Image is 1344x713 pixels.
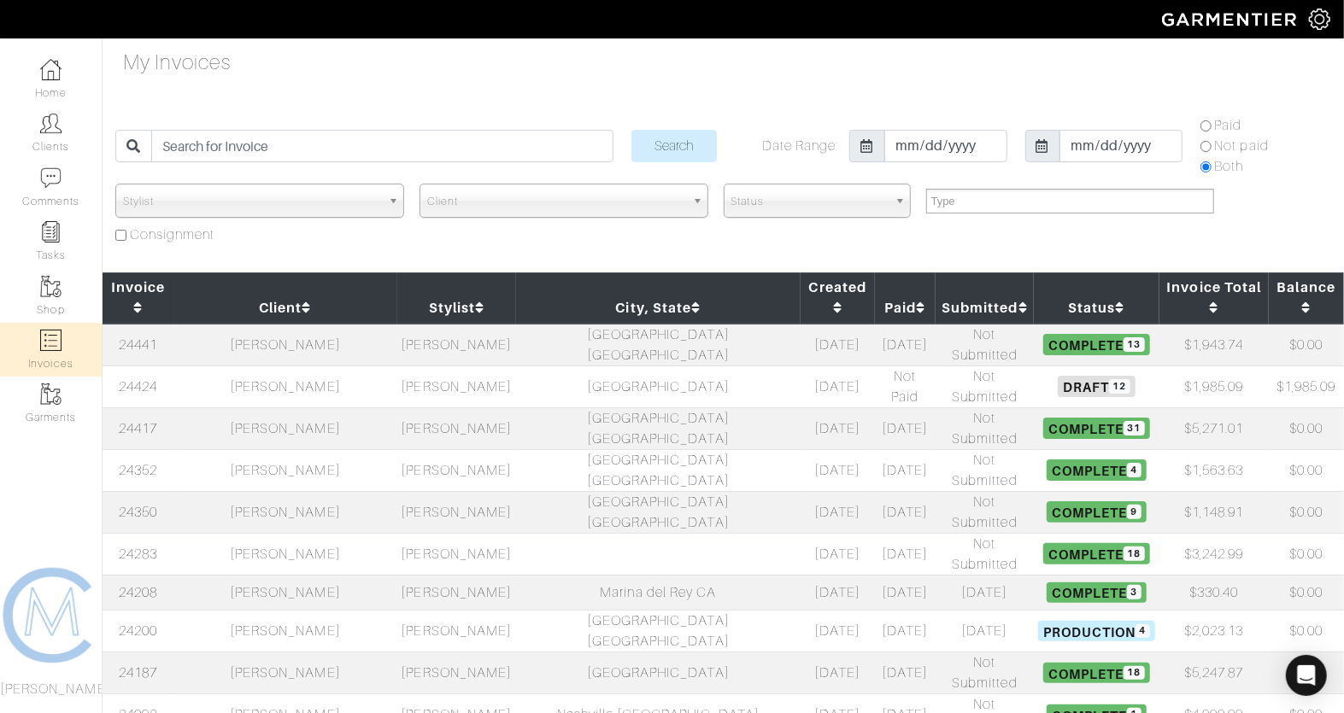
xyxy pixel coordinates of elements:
[762,136,839,156] label: Date Range:
[40,221,62,243] img: reminder-icon-8004d30b9f0a5d33ae49ab947aed9ed385cf756f9e5892f1edd6e32f2345188e.png
[631,130,717,162] input: Search
[1269,407,1344,449] td: $0.00
[936,575,1034,610] td: [DATE]
[1047,582,1147,603] span: Complete
[151,130,613,162] input: Search for Invoice
[130,225,215,245] label: Consignment
[1215,156,1244,177] label: Both
[1159,533,1269,575] td: $3,242.99
[1109,379,1130,394] span: 12
[801,533,875,575] td: [DATE]
[875,652,936,693] td: [DATE]
[1215,115,1242,136] label: Paid
[123,184,381,219] span: Stylist
[1038,621,1156,641] span: Production
[119,665,157,681] a: 24187
[1159,610,1269,652] td: $2,023.13
[936,533,1034,575] td: Not Submitted
[1043,334,1151,354] span: Complete
[1277,279,1335,316] a: Balance
[1269,491,1344,533] td: $0.00
[516,407,801,449] td: [GEOGRAPHIC_DATA] [GEOGRAPHIC_DATA]
[516,575,801,610] td: Marina del Rey CA
[397,449,516,491] td: [PERSON_NAME]
[1159,324,1269,366] td: $1,943.74
[1309,9,1330,30] img: gear-icon-white-bd11855cb880d31180b6d7d6211b90ccbf57a29d726f0c71d8c61bd08dd39cc2.png
[1043,418,1151,438] span: Complete
[40,276,62,297] img: garments-icon-b7da505a4dc4fd61783c78ac3ca0ef83fa9d6f193b1c9dc38574b1d14d53ca28.png
[40,383,62,405] img: garments-icon-b7da505a4dc4fd61783c78ac3ca0ef83fa9d6f193b1c9dc38574b1d14d53ca28.png
[516,324,801,366] td: [GEOGRAPHIC_DATA] [GEOGRAPHIC_DATA]
[1269,324,1344,366] td: $0.00
[1124,421,1145,435] span: 31
[731,184,888,219] span: Status
[616,300,701,316] a: City, State
[427,184,685,219] span: Client
[1153,4,1309,34] img: garmentier-logo-header-white-b43fb05a5012e4ada735d5af1a66efaba907eab6374d6393d1fbf88cb4ef424d.png
[397,491,516,533] td: [PERSON_NAME]
[259,300,311,316] a: Client
[875,533,936,575] td: [DATE]
[801,324,875,366] td: [DATE]
[875,575,936,610] td: [DATE]
[1159,575,1269,610] td: $330.40
[1043,543,1151,564] span: Complete
[801,491,875,533] td: [DATE]
[516,491,801,533] td: [GEOGRAPHIC_DATA] [GEOGRAPHIC_DATA]
[429,300,484,316] a: Stylist
[809,279,866,316] a: Created
[1269,449,1344,491] td: $0.00
[1124,666,1145,681] span: 18
[801,575,875,610] td: [DATE]
[801,449,875,491] td: [DATE]
[173,407,397,449] td: [PERSON_NAME]
[111,279,165,316] a: Invoice
[884,300,925,316] a: Paid
[1269,652,1344,693] td: $0.00
[397,533,516,575] td: [PERSON_NAME]
[1159,365,1269,407] td: $1,985.09
[397,324,516,366] td: [PERSON_NAME]
[173,324,397,366] td: [PERSON_NAME]
[1269,610,1344,652] td: $0.00
[936,652,1034,693] td: Not Submitted
[1159,407,1269,449] td: $5,271.01
[173,533,397,575] td: [PERSON_NAME]
[1159,652,1269,693] td: $5,247.87
[173,610,397,652] td: [PERSON_NAME]
[936,365,1034,407] td: Not Submitted
[516,652,801,693] td: [GEOGRAPHIC_DATA]
[119,463,157,478] a: 24352
[1269,533,1344,575] td: $0.00
[875,365,936,407] td: Not Paid
[875,324,936,366] td: [DATE]
[40,113,62,134] img: clients-icon-6bae9207a08558b7cb47a8932f037763ab4055f8c8b6bfacd5dc20c3e0201464.png
[1124,337,1145,352] span: 13
[173,491,397,533] td: [PERSON_NAME]
[936,324,1034,366] td: Not Submitted
[397,407,516,449] td: [PERSON_NAME]
[40,330,62,351] img: orders-icon-0abe47150d42831381b5fb84f609e132dff9fe21cb692f30cb5eec754e2cba89.png
[119,623,157,639] a: 24200
[173,652,397,693] td: [PERSON_NAME]
[119,421,157,436] a: 24417
[397,575,516,610] td: [PERSON_NAME]
[936,407,1034,449] td: Not Submitted
[1127,585,1142,599] span: 3
[40,167,62,189] img: comment-icon-a0a6a9ef722e966f86d9cbdc48e553b5cf19dbc54f86b18d962a5391bc8f6eb6.png
[119,546,157,562] a: 24283
[1127,463,1142,477] span: 4
[119,505,157,520] a: 24350
[875,449,936,491] td: [DATE]
[1047,501,1147,522] span: Complete
[942,300,1028,316] a: Submitted
[875,491,936,533] td: [DATE]
[397,652,516,693] td: [PERSON_NAME]
[1286,655,1327,696] div: Open Intercom Messenger
[936,449,1034,491] td: Not Submitted
[1124,546,1145,561] span: 18
[801,610,875,652] td: [DATE]
[516,449,801,491] td: [GEOGRAPHIC_DATA] [GEOGRAPHIC_DATA]
[1043,663,1151,683] span: Complete
[516,365,801,407] td: [GEOGRAPHIC_DATA]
